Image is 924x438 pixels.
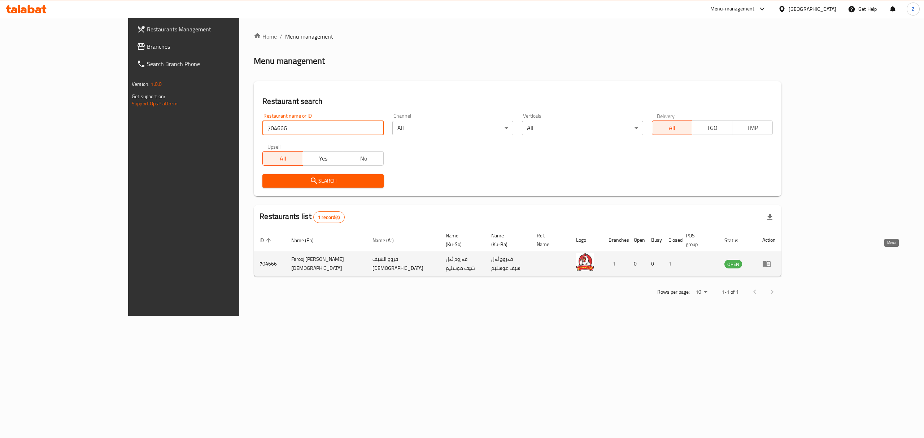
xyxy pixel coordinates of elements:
[372,236,403,245] span: Name (Ar)
[446,231,477,249] span: Name (Ku-So)
[732,121,772,135] button: TMP
[710,5,755,13] div: Menu-management
[313,211,345,223] div: Total records count
[686,231,710,249] span: POS group
[570,229,603,251] th: Logo
[724,236,748,245] span: Status
[147,60,277,68] span: Search Branch Phone
[663,251,680,277] td: 1
[722,288,739,297] p: 1-1 of 1
[735,123,770,133] span: TMP
[343,151,383,166] button: No
[254,229,781,277] table: enhanced table
[645,251,663,277] td: 0
[267,144,281,149] label: Upsell
[151,79,162,89] span: 1.0.0
[303,151,343,166] button: Yes
[657,288,690,297] p: Rows per page:
[132,79,149,89] span: Version:
[346,153,380,164] span: No
[254,55,325,67] h2: Menu management
[131,38,283,55] a: Branches
[262,121,383,135] input: Search for restaurant name or ID..
[522,121,643,135] div: All
[485,251,531,277] td: فەروج ئەل شێف موسلیم
[254,32,781,41] nav: breadcrumb
[147,42,277,51] span: Branches
[286,251,367,277] td: Farooj [PERSON_NAME][DEMOGRAPHIC_DATA]
[285,32,333,41] span: Menu management
[655,123,689,133] span: All
[757,229,781,251] th: Action
[537,231,562,249] span: Ref. Name
[657,113,675,118] label: Delivery
[645,229,663,251] th: Busy
[314,214,344,221] span: 1 record(s)
[131,21,283,38] a: Restaurants Management
[132,92,165,101] span: Get support on:
[392,121,513,135] div: All
[262,151,303,166] button: All
[693,287,710,298] div: Rows per page:
[603,251,628,277] td: 1
[262,174,383,188] button: Search
[628,251,645,277] td: 0
[789,5,836,13] div: [GEOGRAPHIC_DATA]
[132,99,178,108] a: Support.OpsPlatform
[440,251,485,277] td: فەروج ئەل شێف موسلیم
[652,121,692,135] button: All
[306,153,340,164] span: Yes
[628,229,645,251] th: Open
[367,251,440,277] td: فروج الشيف [DEMOGRAPHIC_DATA]
[147,25,277,34] span: Restaurants Management
[695,123,729,133] span: TGO
[692,121,732,135] button: TGO
[268,176,378,185] span: Search
[131,55,283,73] a: Search Branch Phone
[603,229,628,251] th: Branches
[291,236,323,245] span: Name (En)
[576,253,594,271] img: Farooj AL Shif Muslim
[491,231,522,249] span: Name (Ku-Ba)
[912,5,915,13] span: Z
[260,211,344,223] h2: Restaurants list
[724,260,742,268] span: OPEN
[260,236,273,245] span: ID
[663,229,680,251] th: Closed
[266,153,300,164] span: All
[262,96,773,107] h2: Restaurant search
[761,209,779,226] div: Export file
